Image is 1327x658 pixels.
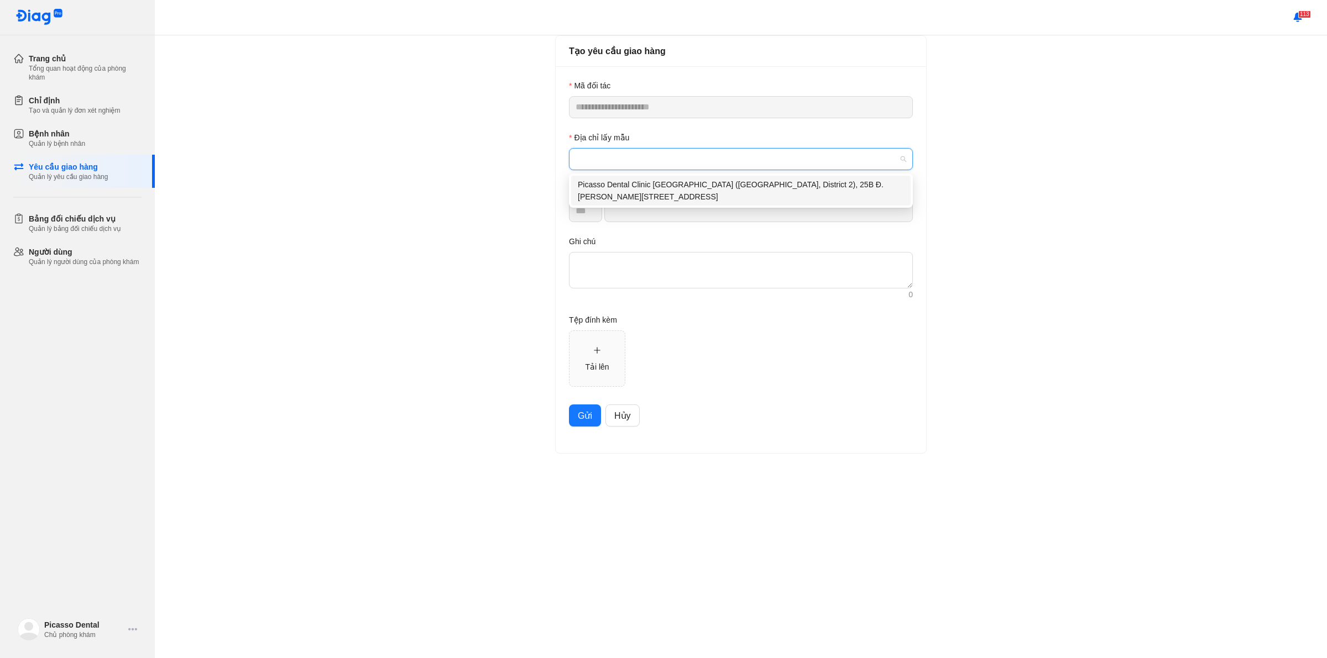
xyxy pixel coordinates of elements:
img: logo [18,618,40,640]
span: Gửi [578,409,592,423]
div: Chủ phòng khám [44,630,124,639]
label: Địa chỉ lấy mẫu [569,131,629,144]
div: Quản lý người dùng của phòng khám [29,257,139,266]
div: Chỉ định [29,95,120,106]
div: Tạo và quản lý đơn xét nghiệm [29,106,120,115]
button: Gửi [569,404,601,427]
div: Tải lên [585,361,609,373]
div: Người dùng [29,246,139,257]
div: Tổng quan hoạt động của phòng khám [29,64,142,82]
div: Trang chủ [29,53,142,64]
div: Quản lý yêu cầu giao hàng [29,172,108,181]
span: plusTải lên [570,331,625,386]
div: Picasso Dental [44,619,124,630]
span: 113 [1298,10,1311,18]
span: plus [593,346,601,354]
div: Bệnh nhân [29,128,85,139]
div: Quản lý bảng đối chiếu dịch vụ [29,224,121,233]
div: Yêu cầu giao hàng [29,161,108,172]
div: Tạo yêu cầu giao hàng [569,44,913,58]
button: Hủy [605,404,640,427]
label: Ghi chú [569,235,595,248]
div: Picasso Dental Clinic [GEOGRAPHIC_DATA] ([GEOGRAPHIC_DATA], District 2), 25B Đ. [PERSON_NAME][STR... [578,178,904,203]
span: Hủy [614,409,631,423]
div: Bảng đối chiếu dịch vụ [29,213,121,224]
div: Picasso Dental Clinic Ho Chi Minh City (Thao Dien, District 2), 25B Đ. Nguyễn Duy Hiệu, Thảo Điền... [571,176,911,206]
img: logo [15,9,63,26]
div: Quản lý bệnh nhân [29,139,85,148]
label: Tệp đính kèm [569,314,617,326]
label: Mã đối tác [569,80,610,92]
